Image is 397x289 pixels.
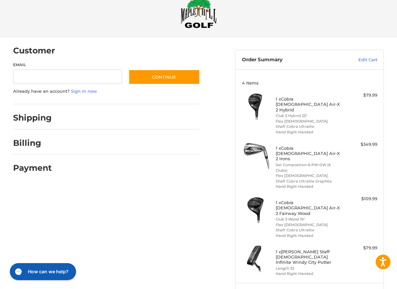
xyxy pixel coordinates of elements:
[276,173,342,179] li: Flex [DEMOGRAPHIC_DATA]
[13,46,55,56] h2: Customer
[343,271,397,289] iframe: Google Customer Reviews
[343,141,377,148] div: $349.99
[276,96,342,112] h4: 1 x Cobra [DEMOGRAPHIC_DATA] Air-X 2 Hybrid
[276,217,342,222] li: Club 3 Wood 19°
[276,266,342,271] li: Length 33
[276,200,342,216] h4: 1 x Cobra [DEMOGRAPHIC_DATA] Air-X 2 Fairway Wood
[13,88,200,95] p: Already have an account?
[343,245,377,251] div: $79.99
[334,57,377,63] a: Edit Cart
[242,57,334,63] h3: Order Summary
[276,222,342,228] li: Flex [DEMOGRAPHIC_DATA]
[276,227,342,233] li: Shaft Cobra Ultralite
[129,69,200,85] button: Continue
[13,113,52,123] h2: Shipping
[343,196,377,202] div: $109.99
[71,88,97,94] a: Sign in now
[276,233,342,239] li: Hand Right-Handed
[276,249,342,265] h4: 1 x [PERSON_NAME] Staff [DEMOGRAPHIC_DATA] Infinite Windy City Putter
[276,119,342,124] li: Flex [DEMOGRAPHIC_DATA]
[343,92,377,99] div: $79.99
[276,124,342,129] li: Shaft Cobra Ultralite
[276,179,342,184] li: Shaft Cobra Ultralite Graphite
[13,138,51,148] h2: Billing
[13,163,52,173] h2: Payment
[13,62,122,68] label: Email
[276,162,342,173] li: Set Composition 6-PW+SW (6 Clubs)
[276,113,342,119] li: Club 5 Hybrid 25°
[242,80,377,86] h3: 4 Items
[276,271,342,277] li: Hand Right-Handed
[7,261,78,282] iframe: Gorgias live chat messenger
[276,184,342,189] li: Hand Right-Handed
[276,129,342,135] li: Hand Right-Handed
[276,145,342,162] h4: 1 x Cobra [DEMOGRAPHIC_DATA] Air-X 2 Irons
